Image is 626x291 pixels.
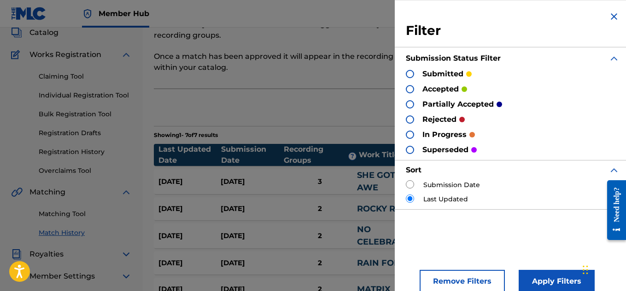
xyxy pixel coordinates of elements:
div: Work Title [359,149,437,160]
div: 2 [283,231,357,241]
a: Matching Tool [39,209,132,219]
div: 2 [283,258,357,268]
iframe: Resource Center [600,173,626,247]
span: Royalties [29,249,64,260]
a: Registration History [39,147,132,157]
p: Once a match has been approved it will appear in the recording details section of the work within... [154,51,509,73]
span: Catalog [29,27,59,38]
iframe: Chat Widget [580,247,626,291]
img: expand [121,49,132,60]
div: [DATE] [221,204,283,214]
img: expand [121,271,132,282]
span: ? [349,153,356,160]
div: Drag [583,256,588,284]
div: Recording Groups [284,144,359,166]
a: Match History [39,228,132,238]
div: [DATE] [158,177,221,187]
a: Overclaims Tool [39,166,132,176]
a: ROCKY ROADS [357,204,421,214]
p: partially accepted [422,99,494,110]
p: accepted [422,84,459,95]
strong: Sort [406,165,421,174]
div: [DATE] [158,204,221,214]
span: Works Registration [29,49,101,60]
a: RAIN FORRESTS [357,258,427,268]
span: Member Settings [29,271,95,282]
div: [DATE] [221,177,283,187]
a: NO CELEBRATION [357,224,419,247]
img: expand [121,187,132,198]
label: Submission Date [423,180,480,190]
div: [DATE] [158,258,221,268]
img: expand [608,53,620,64]
img: Top Rightsholder [82,8,93,19]
p: rejected [422,114,456,125]
a: SHE GOT ME IN AWE [357,170,423,193]
p: Showing 1 - 7 of 7 results [154,131,218,139]
span: Matching [29,187,65,198]
img: Royalties [11,249,22,260]
p: superseded [422,144,468,155]
div: [DATE] [221,258,283,268]
a: Claiming Tool [39,72,132,81]
label: Last Updated [423,194,468,204]
img: MLC Logo [11,7,47,20]
div: [DATE] [221,231,283,241]
div: 2 [283,204,357,214]
img: expand [608,165,620,176]
div: Submission Date [221,144,284,166]
img: close [608,11,620,22]
span: Member Hub [99,8,149,19]
div: 3 [283,177,357,187]
a: Individual Registration Tool [39,91,132,100]
img: expand [121,249,132,260]
img: Works Registration [11,49,23,60]
h3: Filter [406,23,620,39]
a: Registration Drafts [39,128,132,138]
a: Bulk Registration Tool [39,109,132,119]
p: submitted [422,68,463,80]
img: Matching [11,187,23,198]
div: Last Updated Date [158,144,221,166]
div: [DATE] [158,231,221,241]
p: in progress [422,129,467,140]
a: CatalogCatalog [11,27,59,38]
img: Catalog [11,27,22,38]
p: Match History is a record of recent match suggestions that you've made for unmatched recording gr... [154,19,509,41]
strong: Submission Status Filter [406,54,501,63]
